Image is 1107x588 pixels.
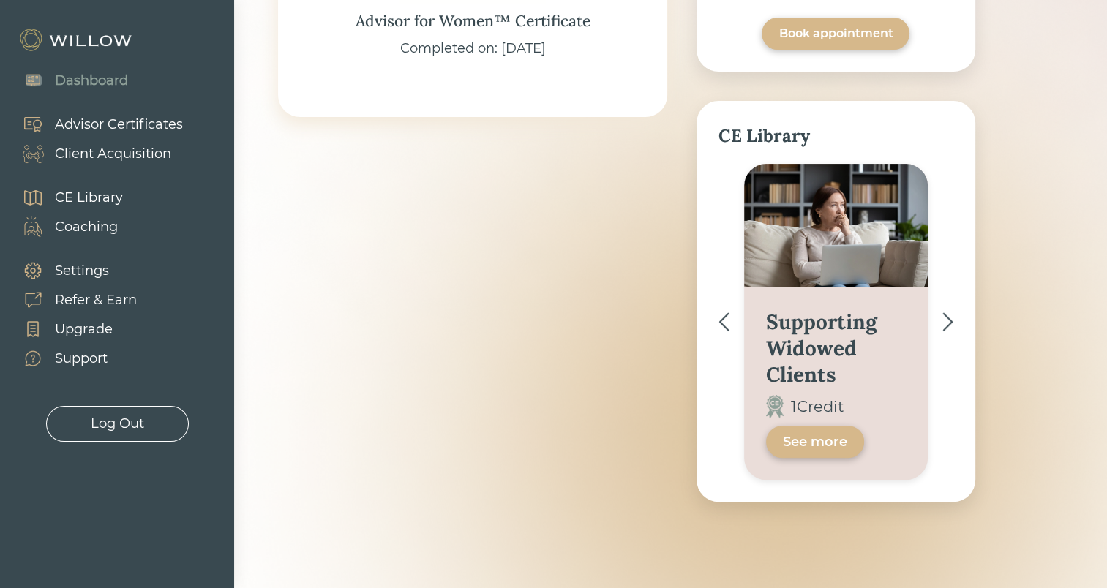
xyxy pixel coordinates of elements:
div: Dashboard [55,71,128,91]
div: Advisor for Women™ Certificate [356,10,590,33]
img: < [718,312,729,331]
a: Coaching [7,212,123,241]
div: Book appointment [778,25,893,42]
div: Settings [55,261,109,281]
div: See more [783,433,847,451]
a: Settings [7,256,137,285]
div: Log Out [91,414,144,434]
img: > [942,312,953,331]
div: Completed on: [DATE] [400,39,546,59]
a: Refer & Earn [7,285,137,314]
div: Coaching [55,217,118,237]
div: Advisor Certificates [55,115,183,135]
div: Support [55,349,108,369]
a: Dashboard [7,66,128,95]
div: Client Acquisition [55,144,171,164]
div: CE Library [55,188,123,208]
div: Supporting Widowed Clients [766,309,906,388]
img: Willow [18,29,135,52]
div: 1 Credit [791,395,844,418]
div: CE Library [718,123,953,149]
a: Advisor Certificates [7,110,183,139]
div: Upgrade [55,320,113,339]
a: CE Library [7,183,123,212]
a: Upgrade [7,314,137,344]
div: Refer & Earn [55,290,137,310]
a: Client Acquisition [7,139,183,168]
